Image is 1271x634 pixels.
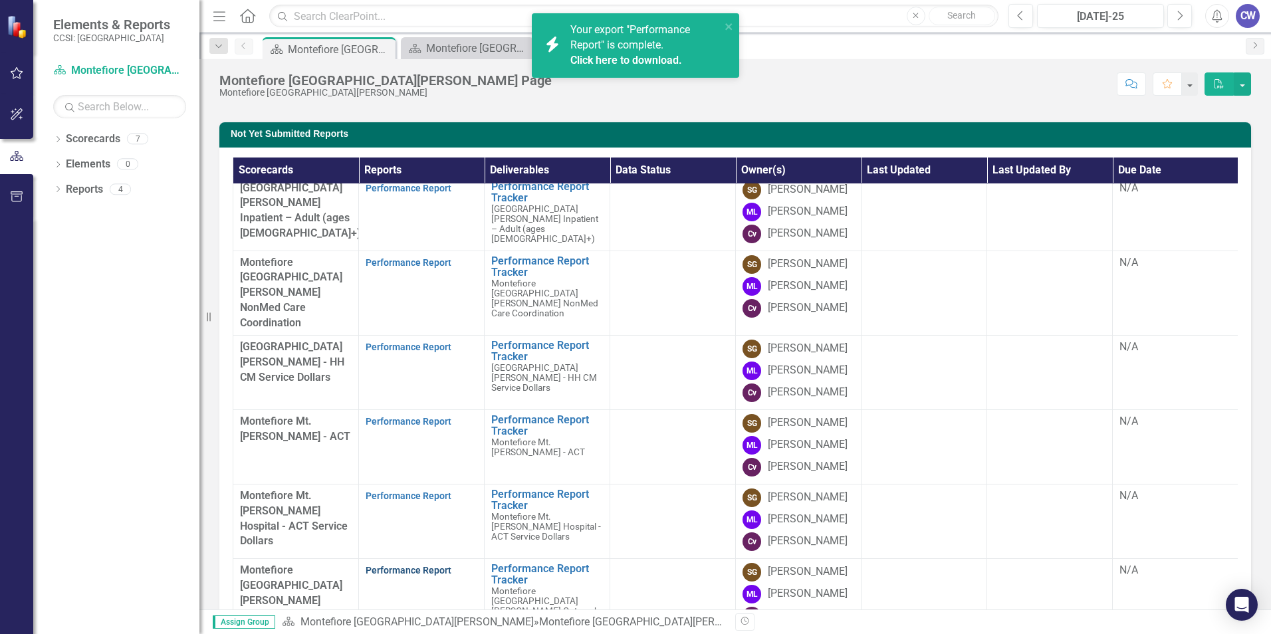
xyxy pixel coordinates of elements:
[66,182,103,197] a: Reports
[1042,9,1159,25] div: [DATE]-25
[743,607,761,625] div: Cv
[491,488,603,512] a: Performance Report Tracker
[491,203,598,244] span: [GEOGRAPHIC_DATA][PERSON_NAME] Inpatient – Adult (ages [DEMOGRAPHIC_DATA]+)
[404,40,530,56] a: Montefiore [GEOGRAPHIC_DATA][PERSON_NAME] NonMed Care Coordination Landing Page
[117,159,138,170] div: 0
[610,251,736,335] td: Double-Click to Edit
[240,256,342,329] span: Montefiore [GEOGRAPHIC_DATA][PERSON_NAME] NonMed Care Coordination
[539,615,799,628] div: Montefiore [GEOGRAPHIC_DATA][PERSON_NAME] Page
[768,512,848,527] div: [PERSON_NAME]
[426,40,530,56] div: Montefiore [GEOGRAPHIC_DATA][PERSON_NAME] NonMed Care Coordination Landing Page
[110,183,131,195] div: 4
[768,341,848,356] div: [PERSON_NAME]
[743,458,761,476] div: Cv
[491,340,603,363] a: Performance Report Tracker
[491,511,601,542] span: Montefiore Mt. [PERSON_NAME] Hospital - ACT Service Dollars
[491,278,598,318] span: Montefiore [GEOGRAPHIC_DATA][PERSON_NAME] NonMed Care Coordination
[768,300,848,316] div: [PERSON_NAME]
[1119,181,1231,196] div: N/A
[269,5,998,28] input: Search ClearPoint...
[743,532,761,551] div: Cv
[768,226,848,241] div: [PERSON_NAME]
[485,176,610,251] td: Double-Click to Edit Right Click for Context Menu
[743,585,761,603] div: ML
[743,563,761,581] div: SG
[231,129,1244,139] h3: Not Yet Submitted Reports
[743,277,761,296] div: ML
[485,409,610,484] td: Double-Click to Edit Right Click for Context Menu
[610,176,736,251] td: Double-Click to Edit
[66,132,120,147] a: Scorecards
[768,437,848,453] div: [PERSON_NAME]
[768,534,848,549] div: [PERSON_NAME]
[768,182,848,197] div: [PERSON_NAME]
[743,299,761,318] div: Cv
[768,257,848,272] div: [PERSON_NAME]
[743,340,761,358] div: SG
[610,484,736,558] td: Double-Click to Edit
[491,255,603,278] a: Performance Report Tracker
[610,335,736,409] td: Double-Click to Edit
[743,488,761,507] div: SG
[366,342,451,352] a: Performance Report
[53,33,170,43] small: CCSI: [GEOGRAPHIC_DATA]
[491,563,603,586] a: Performance Report Tracker
[282,615,725,630] div: »
[288,41,392,58] div: Montefiore [GEOGRAPHIC_DATA][PERSON_NAME] Page
[725,19,734,34] button: close
[768,385,848,400] div: [PERSON_NAME]
[219,88,552,98] div: Montefiore [GEOGRAPHIC_DATA][PERSON_NAME]
[743,181,761,199] div: SG
[366,257,451,268] a: Performance Report
[743,225,761,243] div: Cv
[743,383,761,402] div: Cv
[947,10,976,21] span: Search
[743,510,761,529] div: ML
[768,586,848,601] div: [PERSON_NAME]
[768,564,848,580] div: [PERSON_NAME]
[1119,488,1231,504] div: N/A
[743,255,761,274] div: SG
[491,181,603,204] a: Performance Report Tracker
[768,278,848,294] div: [PERSON_NAME]
[485,558,610,633] td: Double-Click to Edit Right Click for Context Menu
[53,63,186,78] a: Montefiore [GEOGRAPHIC_DATA][PERSON_NAME]
[768,459,848,475] div: [PERSON_NAME]
[610,409,736,484] td: Double-Click to Edit
[127,134,148,145] div: 7
[485,335,610,409] td: Double-Click to Edit Right Click for Context Menu
[1119,340,1231,355] div: N/A
[743,414,761,433] div: SG
[743,203,761,221] div: ML
[219,73,552,88] div: Montefiore [GEOGRAPHIC_DATA][PERSON_NAME] Page
[743,436,761,455] div: ML
[66,157,110,172] a: Elements
[610,558,736,633] td: Double-Click to Edit
[1236,4,1260,28] button: CW
[7,15,30,39] img: ClearPoint Strategy
[53,95,186,118] input: Search Below...
[240,340,344,383] span: [GEOGRAPHIC_DATA][PERSON_NAME] - HH CM Service Dollars
[366,183,451,193] a: Performance Report
[240,415,350,443] span: Montefiore Mt. [PERSON_NAME] - ACT
[491,585,599,616] span: Montefiore [GEOGRAPHIC_DATA][PERSON_NAME] Outreach
[53,17,170,33] span: Elements & Reports
[485,251,610,335] td: Double-Click to Edit Right Click for Context Menu
[366,490,451,501] a: Performance Report
[366,565,451,576] a: Performance Report
[213,615,275,629] span: Assign Group
[485,484,610,558] td: Double-Click to Edit Right Click for Context Menu
[768,490,848,505] div: [PERSON_NAME]
[768,608,848,623] div: [PERSON_NAME]
[768,204,848,219] div: [PERSON_NAME]
[491,362,597,393] span: [GEOGRAPHIC_DATA][PERSON_NAME] - HH CM Service Dollars
[300,615,534,628] a: Montefiore [GEOGRAPHIC_DATA][PERSON_NAME]
[1226,589,1258,621] div: Open Intercom Messenger
[570,54,682,66] a: Click here to download.
[1119,255,1231,270] div: N/A
[1119,414,1231,429] div: N/A
[240,564,342,622] span: Montefiore [GEOGRAPHIC_DATA][PERSON_NAME] Outreach
[1119,563,1231,578] div: N/A
[768,415,848,431] div: [PERSON_NAME]
[366,416,451,427] a: Performance Report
